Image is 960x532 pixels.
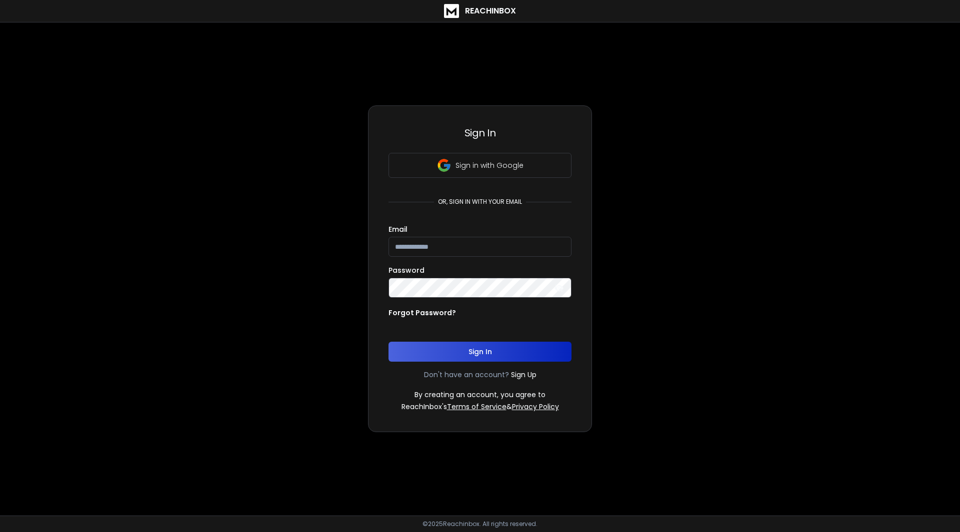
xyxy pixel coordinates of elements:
[422,520,537,528] p: © 2025 Reachinbox. All rights reserved.
[511,370,536,380] a: Sign Up
[388,342,571,362] button: Sign In
[388,126,571,140] h3: Sign In
[447,402,506,412] a: Terms of Service
[388,226,407,233] label: Email
[388,267,424,274] label: Password
[424,370,509,380] p: Don't have an account?
[388,308,456,318] p: Forgot Password?
[444,4,516,18] a: ReachInbox
[512,402,559,412] a: Privacy Policy
[414,390,545,400] p: By creating an account, you agree to
[434,198,526,206] p: or, sign in with your email
[465,5,516,17] h1: ReachInbox
[388,153,571,178] button: Sign in with Google
[455,160,523,170] p: Sign in with Google
[444,4,459,18] img: logo
[401,402,559,412] p: ReachInbox's &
